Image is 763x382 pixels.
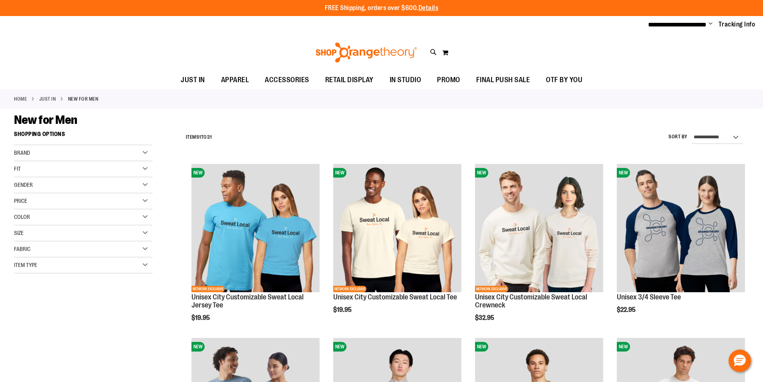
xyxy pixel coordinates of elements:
span: Price [14,198,27,204]
a: FINAL PUSH SALE [468,71,538,89]
div: product [187,160,324,342]
span: RETAIL DISPLAY [325,71,374,89]
h2: Items to [186,131,212,144]
a: Unisex City Customizable Sweat Local Jersey Tee [191,293,304,309]
span: IN STUDIO [390,71,421,89]
span: Fabric [14,246,30,252]
span: $32.95 [475,314,495,321]
a: Tracking Info [719,20,755,29]
strong: New for Men [68,95,99,103]
span: Size [14,230,24,236]
a: Unisex 3/4 Sleeve TeeNEW [617,164,745,293]
span: Color [14,214,30,220]
a: Details [419,4,439,12]
a: IN STUDIO [382,71,429,89]
span: NEW [191,342,205,352]
a: Image of Unisex City Customizable Very Important TeeNEWNETWORK EXCLUSIVE [333,164,461,293]
span: OTF BY YOU [546,71,582,89]
span: $22.95 [617,306,637,313]
img: Unisex City Customizable Fine Jersey Tee [191,164,320,292]
a: JUST IN [173,71,213,89]
a: Home [14,95,27,103]
img: Shop Orangetheory [314,42,418,63]
button: Hello, have a question? Let’s chat. [729,350,751,372]
span: ACCESSORIES [265,71,309,89]
a: ACCESSORIES [257,71,317,89]
a: APPAREL [213,71,257,89]
span: Fit [14,166,21,172]
div: product [471,160,607,342]
a: OTF BY YOU [538,71,590,89]
a: Unisex City Customizable Sweat Local Tee [333,293,457,301]
span: NEW [617,168,630,178]
span: NEW [475,168,488,178]
a: Unisex City Customizable Fine Jersey TeeNEWNETWORK EXCLUSIVE [191,164,320,293]
span: 31 [207,134,212,140]
p: FREE Shipping, orders over $600. [325,4,439,13]
span: JUST IN [181,71,205,89]
label: Sort By [668,133,688,140]
a: Unisex City Customizable Sweat Local Crewneck [475,293,587,309]
div: product [329,160,465,334]
span: New for Men [14,113,77,127]
span: NEW [617,342,630,352]
a: Image of Unisex City Customizable NuBlend CrewneckNEWNETWORK EXCLUSIVE [475,164,603,293]
div: product [613,160,749,334]
span: $19.95 [333,306,353,313]
a: RETAIL DISPLAY [317,71,382,89]
strong: Shopping Options [14,127,153,145]
span: Gender [14,182,33,188]
a: JUST IN [39,95,56,103]
button: Account menu [709,20,713,28]
span: $19.95 [191,314,211,321]
a: PROMO [429,71,468,89]
span: Item Type [14,262,37,268]
span: NEW [475,342,488,352]
span: NEW [191,168,205,178]
span: Brand [14,150,30,156]
img: Image of Unisex City Customizable Very Important Tee [333,164,461,292]
span: PROMO [437,71,460,89]
span: NETWORK EXCLUSIVE [191,286,225,292]
span: FINAL PUSH SALE [476,71,530,89]
img: Image of Unisex City Customizable NuBlend Crewneck [475,164,603,292]
span: NETWORK EXCLUSIVE [333,286,366,292]
span: NETWORK EXCLUSIVE [475,286,508,292]
span: 1 [199,134,201,140]
a: Unisex 3/4 Sleeve Tee [617,293,681,301]
img: Unisex 3/4 Sleeve Tee [617,164,745,292]
span: NEW [333,168,346,178]
span: APPAREL [221,71,249,89]
span: NEW [333,342,346,352]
